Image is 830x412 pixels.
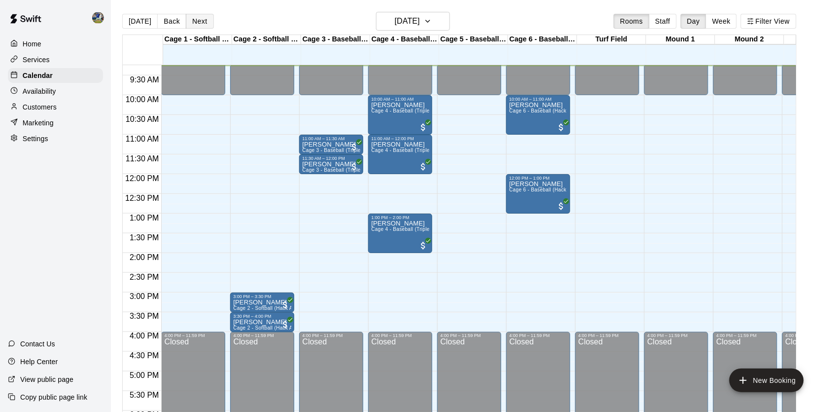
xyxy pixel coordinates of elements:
div: 11:30 AM – 12:00 PM: Nolan Bell [299,154,363,174]
h6: [DATE] [395,14,420,28]
span: All customers have paid [280,300,290,310]
div: 4:00 PM – 11:59 PM [164,334,222,338]
button: [DATE] [376,12,450,31]
button: Week [706,14,737,29]
span: All customers have paid [280,320,290,330]
span: Cage 4 - Baseball (Triple play) [371,226,443,232]
div: 3:30 PM – 4:00 PM [233,314,291,319]
div: Cage 2 - Softball (Triple Play) [232,35,301,44]
div: 11:30 AM – 12:00 PM [302,156,360,161]
a: Settings [8,131,103,146]
p: Marketing [23,118,54,128]
span: 4:30 PM [127,352,162,360]
button: Staff [649,14,677,29]
img: Brandon Gold [92,12,104,24]
div: Turf Field [577,35,646,44]
div: 3:00 PM – 3:30 PM [233,294,291,299]
span: Cage 3 - Baseball (Triple Play) [302,148,374,153]
span: 11:30 AM [123,154,162,163]
div: 4:00 PM – 11:59 PM [509,334,567,338]
p: Settings [23,134,48,144]
span: 12:30 PM [123,194,161,202]
span: 1:00 PM [127,214,162,222]
span: All customers have paid [556,122,566,132]
span: Cage 2 - Softball (Hack Attack Hand-fed Machine) [233,325,350,331]
div: Cage 1 - Softball (Hack Attack) [163,35,232,44]
a: Services [8,52,103,67]
div: 10:00 AM – 11:00 AM [509,97,567,102]
div: 4:00 PM – 11:59 PM [302,334,360,338]
p: Availability [23,86,56,96]
span: Cage 6 - Baseball (Hack Attack Hand-fed Machine) [509,108,628,113]
div: 11:00 AM – 11:30 AM [302,136,360,141]
div: Mound 2 [715,35,784,44]
p: Contact Us [20,339,55,349]
span: Cage 4 - Baseball (Triple play) [371,108,443,113]
div: 4:00 PM – 11:59 PM [716,334,774,338]
span: 12:00 PM [123,174,161,183]
div: 3:30 PM – 4:00 PM: jaye baham [230,312,294,332]
div: 10:00 AM – 11:00 AM: Carter Hilvert [506,95,570,135]
span: 10:30 AM [123,115,162,123]
button: Next [186,14,213,29]
div: 4:00 PM – 11:59 PM [647,334,705,338]
a: Customers [8,100,103,114]
div: 10:00 AM – 11:00 AM [371,97,429,102]
div: 4:00 PM – 11:59 PM [578,334,636,338]
p: Calendar [23,71,53,80]
a: Marketing [8,115,103,130]
span: 10:00 AM [123,95,162,104]
span: All customers have paid [418,122,428,132]
p: Customers [23,102,57,112]
div: Cage 6 - Baseball (Hack Attack Hand-fed Machine) [508,35,577,44]
p: Services [23,55,50,65]
span: All customers have paid [418,162,428,172]
span: 3:00 PM [127,293,162,301]
div: Calendar [8,68,103,83]
button: Filter View [741,14,796,29]
div: 11:00 AM – 12:00 PM: Jorge Mier [368,135,432,174]
span: All customers have paid [556,201,566,211]
span: 4:00 PM [127,332,162,340]
span: 9:30 AM [128,75,162,84]
span: 1:30 PM [127,233,162,242]
button: Rooms [614,14,649,29]
div: 4:00 PM – 11:59 PM [371,334,429,338]
a: Home [8,37,103,51]
div: 12:00 PM – 1:00 PM: Jason Simpson [506,174,570,214]
div: 3:00 PM – 3:30 PM: jaye baham [230,293,294,312]
div: Cage 4 - Baseball (Triple Play) [370,35,439,44]
span: Cage 3 - Baseball (Triple Play) [302,167,374,173]
div: 11:00 AM – 11:30 AM: Nolan Bell [299,135,363,154]
span: All customers have paid [418,241,428,251]
div: 11:00 AM – 12:00 PM [371,136,429,141]
a: Availability [8,84,103,99]
span: Cage 4 - Baseball (Triple play) [371,148,443,153]
div: 1:00 PM – 2:00 PM: Matthew Sanders [368,214,432,253]
p: Help Center [20,357,58,367]
div: 10:00 AM – 11:00 AM: Jeff Ranen [368,95,432,135]
span: 11:00 AM [123,135,162,143]
span: All customers have paid [349,162,359,172]
div: Cage 3 - Baseball (Triple Play) [301,35,370,44]
button: Back [157,14,186,29]
div: 1:00 PM – 2:00 PM [371,215,429,220]
p: Home [23,39,41,49]
span: 2:00 PM [127,253,162,262]
span: 3:30 PM [127,312,162,321]
div: 4:00 PM – 11:59 PM [233,334,291,338]
span: 5:30 PM [127,391,162,400]
p: View public page [20,375,73,384]
div: 12:00 PM – 1:00 PM [509,176,567,181]
span: Cage 6 - Baseball (Hack Attack Hand-fed Machine) [509,187,628,192]
span: Cage 2 - Softball (Hack Attack Hand-fed Machine) [233,305,350,311]
div: 4:00 PM – 11:59 PM [440,334,498,338]
button: add [729,369,804,392]
div: Mound 1 [646,35,715,44]
div: Cage 5 - Baseball (HitTrax) [439,35,508,44]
